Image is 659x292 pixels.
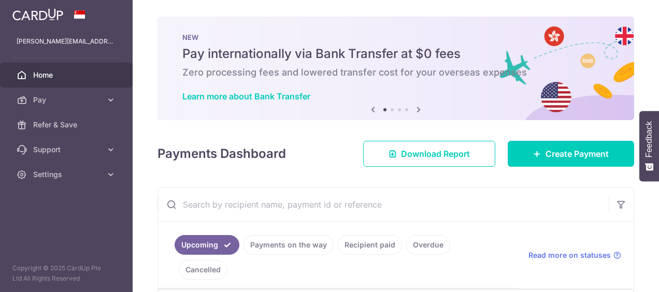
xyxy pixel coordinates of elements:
[182,46,609,62] h5: Pay internationally via Bank Transfer at $0 fees
[179,260,227,280] a: Cancelled
[508,141,634,167] a: Create Payment
[33,95,102,105] span: Pay
[33,144,102,155] span: Support
[12,8,63,21] img: CardUp
[528,250,621,260] a: Read more on statuses
[158,188,609,221] input: Search by recipient name, payment id or reference
[175,235,239,255] a: Upcoming
[528,250,611,260] span: Read more on statuses
[243,235,334,255] a: Payments on the way
[182,91,310,101] a: Learn more about Bank Transfer
[639,111,659,181] button: Feedback - Show survey
[363,141,495,167] a: Download Report
[182,66,609,79] h6: Zero processing fees and lowered transfer cost for your overseas expenses
[17,36,116,47] p: [PERSON_NAME][EMAIL_ADDRESS][DOMAIN_NAME]
[406,235,450,255] a: Overdue
[338,235,402,255] a: Recipient paid
[33,70,102,80] span: Home
[33,120,102,130] span: Refer & Save
[182,33,609,41] p: NEW
[546,148,609,160] span: Create Payment
[401,148,470,160] span: Download Report
[33,169,102,180] span: Settings
[157,144,286,163] h4: Payments Dashboard
[644,121,654,157] span: Feedback
[157,17,634,120] img: Bank transfer banner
